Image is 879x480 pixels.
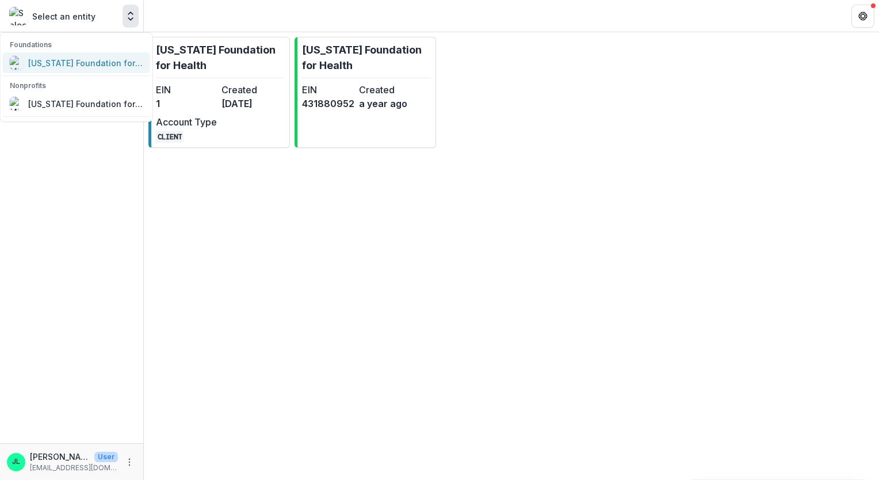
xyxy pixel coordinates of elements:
[156,83,217,97] dt: EIN
[123,455,136,469] button: More
[156,131,184,143] code: CLIENT
[9,7,28,25] img: Select an entity
[302,97,354,111] dd: 431880952
[32,10,95,22] p: Select an entity
[156,97,217,111] dd: 1
[94,452,118,462] p: User
[221,97,282,111] dd: [DATE]
[156,42,285,73] p: [US_STATE] Foundation for Health
[156,115,217,129] dt: Account Type
[359,97,411,111] dd: a year ago
[221,83,282,97] dt: Created
[302,42,431,73] p: [US_STATE] Foundation for Health
[30,451,90,463] p: [PERSON_NAME]
[148,37,290,148] a: [US_STATE] Foundation for HealthEIN1Created[DATE]Account TypeCLIENT
[12,458,20,466] div: Jessi LaRose
[123,5,139,28] button: Open entity switcher
[302,83,354,97] dt: EIN
[851,5,874,28] button: Get Help
[359,83,411,97] dt: Created
[30,463,118,473] p: [EMAIL_ADDRESS][DOMAIN_NAME]
[295,37,436,148] a: [US_STATE] Foundation for HealthEIN431880952Createda year ago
